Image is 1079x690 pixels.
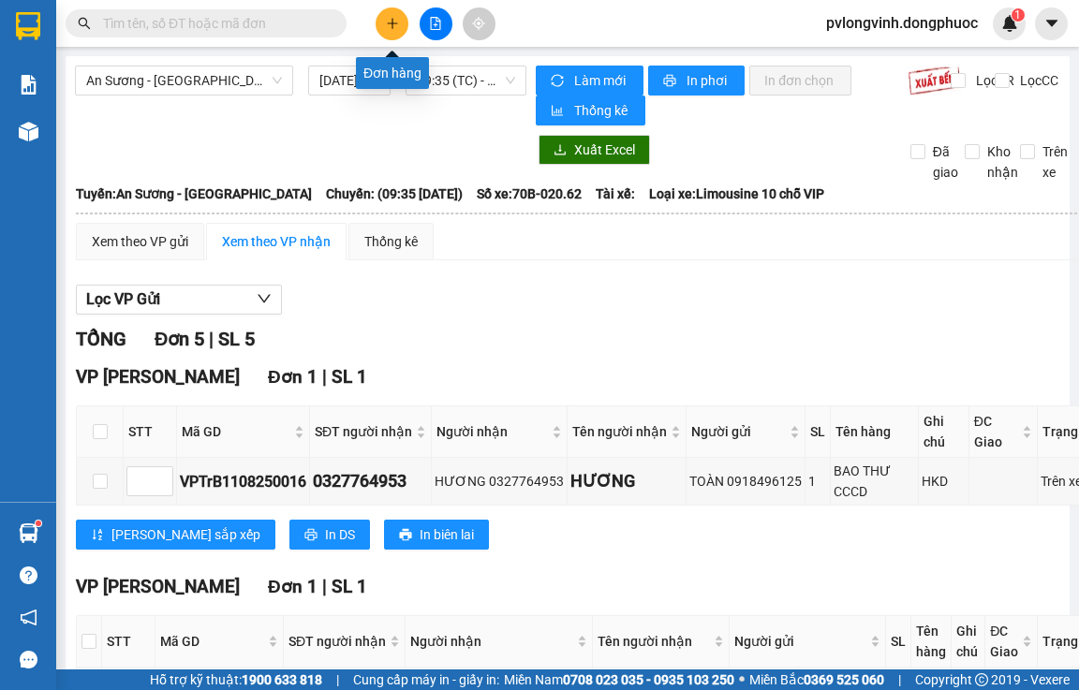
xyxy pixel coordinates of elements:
[111,524,260,545] span: [PERSON_NAME] sắp xếp
[429,17,442,30] span: file-add
[180,470,306,493] div: VPTrB1108250016
[739,676,745,683] span: ⚪️
[177,458,310,506] td: VPTrB1108250016
[574,100,630,121] span: Thống kê
[919,406,969,458] th: Ghi chú
[399,528,412,543] span: printer
[689,471,802,492] div: TOÀN 0918496125
[908,66,961,95] img: 9k=
[504,669,734,690] span: Miền Nam
[332,366,367,388] span: SL 1
[160,631,264,652] span: Mã GD
[152,467,172,481] span: Increase Value
[209,328,214,350] span: |
[16,12,40,40] img: logo-vxr
[315,421,412,442] span: SĐT người nhận
[563,672,734,687] strong: 0708 023 035 - 0935 103 250
[477,184,582,204] span: Số xe: 70B-020.62
[325,524,355,545] span: In DS
[952,616,985,668] th: Ghi chú
[124,406,177,458] th: STT
[435,471,564,492] div: HƯƠNG 0327764953
[157,470,169,481] span: up
[570,468,683,494] div: HƯƠNG
[598,631,710,652] span: Tên người nhận
[463,7,495,40] button: aim
[974,411,1019,452] span: ĐC Giao
[808,471,827,492] div: 1
[925,141,966,183] span: Đã giao
[222,231,331,252] div: Xem theo VP nhận
[554,143,567,158] span: download
[182,421,290,442] span: Mã GD
[568,458,687,506] td: HƯƠNG
[536,95,645,125] button: bar-chartThống kê
[313,468,428,494] div: 0327764953
[663,74,679,89] span: printer
[1035,141,1075,183] span: Trên xe
[86,66,282,95] span: An Sương - Châu Thành
[332,576,367,597] span: SL 1
[376,7,408,40] button: plus
[898,669,901,690] span: |
[20,651,37,668] span: message
[304,528,318,543] span: printer
[834,461,915,502] div: BAO THƯ CCCD
[687,70,730,91] span: In phơi
[539,135,650,165] button: downloadXuất Excel
[326,184,463,204] span: Chuyến: (09:35 [DATE])
[734,631,866,652] span: Người gửi
[980,141,1026,183] span: Kho nhận
[268,366,318,388] span: Đơn 1
[420,7,452,40] button: file-add
[152,481,172,495] span: Decrease Value
[19,75,38,95] img: solution-icon
[749,66,851,95] button: In đơn chọn
[76,576,240,597] span: VP [PERSON_NAME]
[76,328,126,350] span: TỔNG
[20,609,37,626] span: notification
[36,521,41,526] sup: 1
[886,616,911,668] th: SL
[319,70,362,91] input: 11/08/2025
[536,66,643,95] button: syncLàm mới
[420,524,474,545] span: In biên lai
[574,139,635,160] span: Xuất Excel
[1035,7,1068,40] button: caret-down
[649,184,824,204] span: Loại xe: Limousine 10 chỗ VIP
[76,186,312,201] b: Tuyến: An Sương - [GEOGRAPHIC_DATA]
[386,17,399,30] span: plus
[572,421,667,442] span: Tên người nhận
[551,74,567,89] span: sync
[1014,8,1021,22] span: 1
[384,520,489,550] button: printerIn biên lai
[242,672,322,687] strong: 1900 633 818
[911,616,952,668] th: Tên hàng
[322,366,327,388] span: |
[1043,15,1060,32] span: caret-down
[353,669,499,690] span: Cung cấp máy in - giấy in:
[20,566,37,584] span: question-circle
[472,17,485,30] span: aim
[157,483,169,494] span: down
[691,421,786,442] span: Người gửi
[257,291,272,306] span: down
[831,406,919,458] th: Tên hàng
[596,184,635,204] span: Tài xế:
[975,673,988,686] span: copyright
[551,104,567,119] span: bar-chart
[990,621,1018,662] span: ĐC Giao
[102,616,155,668] th: STT
[648,66,745,95] button: printerIn phơi
[410,631,573,652] span: Người nhận
[19,523,38,543] img: warehouse-icon
[218,328,255,350] span: SL 5
[19,122,38,141] img: warehouse-icon
[86,287,160,311] span: Lọc VP Gửi
[922,471,966,492] div: HKD
[749,669,884,690] span: Miền Bắc
[310,458,432,506] td: 0327764953
[91,528,104,543] span: sort-ascending
[417,66,515,95] span: 09:35 (TC) - 70B-020.62
[78,17,91,30] span: search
